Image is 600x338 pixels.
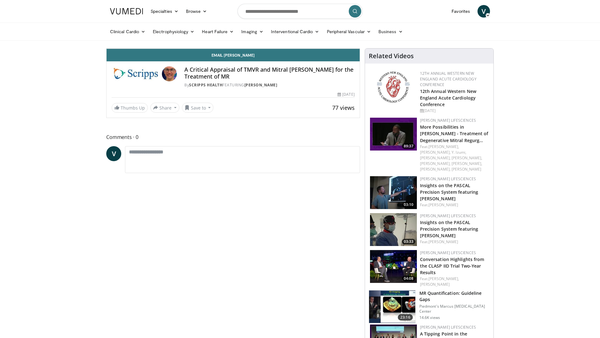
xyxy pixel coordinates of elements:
a: Specialties [147,5,182,18]
a: Interventional Cardio [267,25,323,38]
a: Electrophysiology [149,25,198,38]
a: [PERSON_NAME] [420,282,450,287]
h4: Related Videos [369,52,414,60]
a: V [106,146,121,161]
a: [PERSON_NAME] Lifesciences [420,118,476,123]
a: Peripheral Vascular [323,25,375,38]
span: 77 views [332,104,355,111]
a: [PERSON_NAME], [452,155,482,161]
div: Feat. [420,276,488,287]
a: Y. Izumi, [452,150,466,155]
a: Insights on the PASCAL Precision System featuring [PERSON_NAME] [420,182,478,202]
span: 89:37 [402,143,415,149]
a: Business [375,25,407,38]
a: Email [PERSON_NAME] [107,49,360,61]
a: 12th Annual Western New England Acute Cardiology Conference [420,71,477,87]
img: 319ebeef-0d5c-415a-899f-406b04f05388.150x105_q85_crop-smart_upscale.jpg [370,250,417,283]
h3: MR Quantification: Guideline Gaps [419,290,490,303]
h4: A Critical Appraisal of TMVR and Mitral [PERSON_NAME] for the Treatment of MR [184,66,354,80]
img: ca16ecdd-9a4c-43fa-b8a3-6760c2798b47.150x105_q85_crop-smart_upscale.jpg [369,290,415,323]
a: [PERSON_NAME] Lifesciences [420,325,476,330]
a: [PERSON_NAME] [452,166,481,172]
a: 04:08 [370,250,417,283]
a: [PERSON_NAME] Lifesciences [420,213,476,218]
a: [PERSON_NAME], [428,276,459,281]
a: [PERSON_NAME] [428,239,458,244]
img: 2372139b-9d9c-4fe5-bb16-9eed9c527e1c.150x105_q85_crop-smart_upscale.jpg [370,213,417,246]
a: Thumbs Up [112,103,148,113]
a: Scripps Health [189,82,222,88]
img: 0954f259-7907-4053-a817-32a96463ecc8.png.150x105_q85_autocrop_double_scale_upscale_version-0.2.png [376,71,411,104]
img: VuMedi Logo [110,8,143,14]
input: Search topics, interventions [237,4,362,19]
img: Scripps Health [112,66,159,81]
p: 14.6K views [419,315,440,320]
a: Insights on the PASCAL Precision System featuring [PERSON_NAME] [420,219,478,238]
span: 03:33 [402,239,415,244]
span: 23:16 [398,314,413,320]
a: 03:33 [370,213,417,246]
div: Feat. [420,202,488,208]
a: Heart Failure [198,25,237,38]
div: Feat. [420,239,488,245]
img: 41cd36ca-1716-454e-a7c0-f193de92ed07.150x105_q85_crop-smart_upscale.jpg [370,118,417,151]
a: [PERSON_NAME], [420,155,451,161]
a: 12th Annual Western New England Acute Cardiology Conference [420,88,476,107]
p: Piedmont's Marcus [MEDICAL_DATA] Center [419,304,490,314]
a: [PERSON_NAME], [428,144,459,149]
img: 86af9761-0248-478f-a842-696a2ac8e6ad.150x105_q85_crop-smart_upscale.jpg [370,176,417,209]
a: More Possibilities in [PERSON_NAME] - Treatment of Degenerative Mitral Regurg… [420,124,488,143]
a: [PERSON_NAME], [452,161,482,166]
a: Imaging [237,25,267,38]
img: Avatar [162,66,177,81]
div: [DATE] [337,92,354,97]
span: Comments 0 [106,133,360,141]
button: Share [150,103,179,113]
a: [PERSON_NAME] [428,202,458,207]
a: 89:37 [370,118,417,151]
a: Conversation Highlights from the CLASP IID Trial Two-Year Results [420,256,484,275]
div: By FEATURING [184,82,354,88]
a: Clinical Cardio [106,25,149,38]
a: [PERSON_NAME] Lifesciences [420,176,476,182]
div: [DATE] [420,108,488,114]
button: Save to [182,103,214,113]
a: 03:10 [370,176,417,209]
a: [PERSON_NAME], [420,150,451,155]
span: 04:08 [402,276,415,281]
div: Feat. [420,144,488,172]
a: [PERSON_NAME], [420,161,451,166]
a: [PERSON_NAME] [244,82,277,88]
span: 03:10 [402,202,415,207]
a: Favorites [448,5,474,18]
a: V [477,5,490,18]
a: [PERSON_NAME] Lifesciences [420,250,476,255]
a: [PERSON_NAME], [420,166,451,172]
video-js: Video Player [107,49,360,49]
a: 23:16 MR Quantification: Guideline Gaps Piedmont's Marcus [MEDICAL_DATA] Center 14.6K views [369,290,490,323]
a: Browse [182,5,211,18]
